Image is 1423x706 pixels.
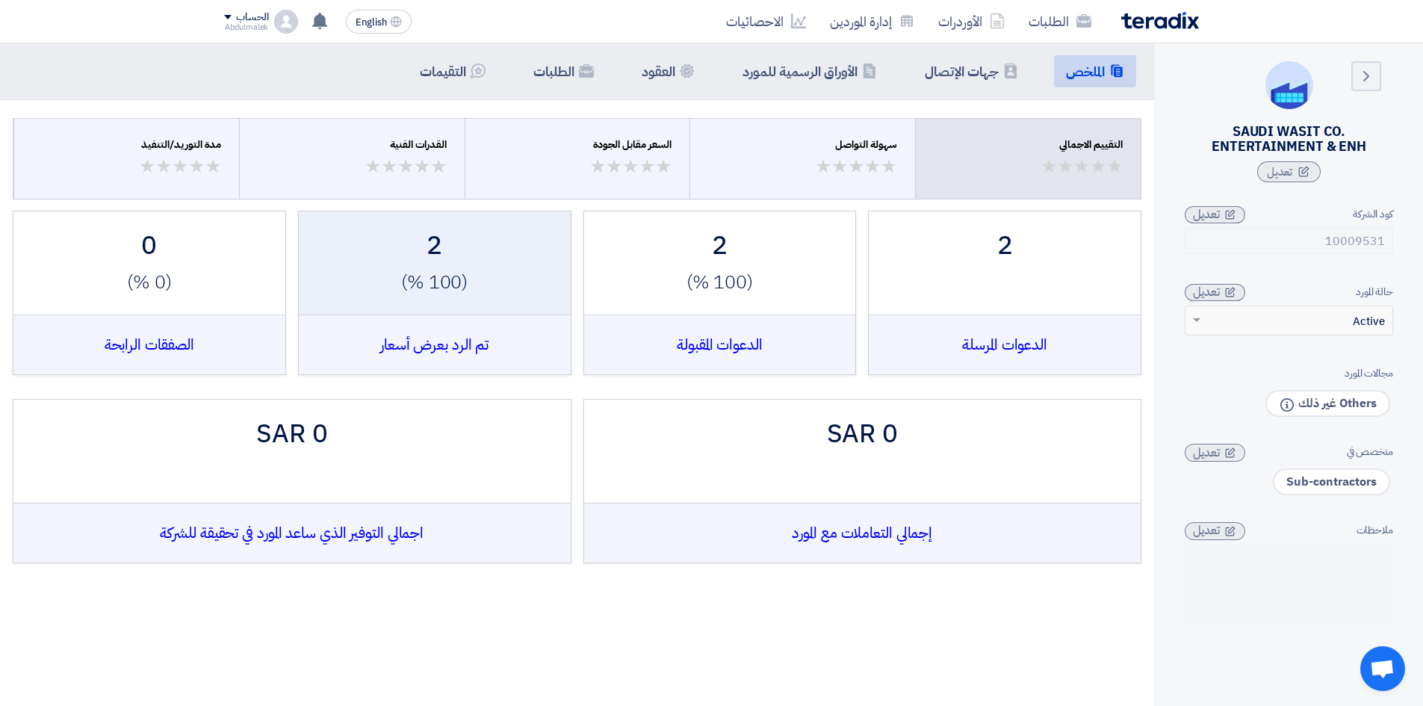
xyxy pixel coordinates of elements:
div: سهولة التواصل [708,137,897,152]
span: ★ [1073,152,1090,181]
h5: التقيمات [420,63,466,80]
h5: العقود [642,63,675,80]
div: الصفقات الرابحة [13,315,285,374]
div: تم الرد بعرض أسعار [299,315,571,374]
span: English [356,17,387,28]
img: profile_test.png [274,10,298,34]
span: ★ [831,152,848,181]
div: التقييم الاجمالي [934,137,1123,152]
span: ★ [1106,152,1123,181]
button: مدة التوريد/التنفيذ ★★ ★★ ★★ ★★ ★★ [14,119,239,199]
span: ★ [172,152,188,181]
span: ★ [381,152,397,181]
div: السعر مقابل الجودة [483,137,672,152]
div: مدة التوريد/التنفيذ [32,137,221,152]
span: Active [1353,313,1385,330]
span: Sub-contractors [1273,468,1390,495]
span: ★ [622,152,639,181]
h5: الطلبات [533,63,574,80]
img: Teradix logo [1121,12,1199,29]
div: Abdulmalek [224,23,268,31]
div: حالة المورد [1185,284,1393,300]
div: الحساب [236,11,268,24]
span: ★ [655,152,672,181]
span: ★ [155,152,172,181]
span: ★ [589,152,606,181]
div: 2 [314,226,556,266]
a: إدارة الموردين [818,4,926,39]
div: ملاحظات [1185,522,1393,538]
span: تعديل [1193,205,1220,223]
div: (100 %) [599,268,841,297]
div: الدعوات المقبولة [584,315,856,374]
button: التقييم الاجمالي ★★ ★★ ★★ ★★ ★★ [916,119,1141,199]
span: تعديل [1193,444,1220,462]
div: متخصص في [1185,444,1393,459]
span: تعديل [1267,164,1292,180]
span: ★ [864,152,881,181]
button: English [346,10,412,34]
div: القدرات الفنية [258,137,447,152]
span: تعديل [1193,521,1220,539]
div: اجمالي التوفير الذي ساعد المورد في تحقيقة للشركة [13,503,571,563]
input: أدخل كود الشركه... [1185,228,1393,254]
div: الدعوات المرسلة [869,315,1141,374]
a: الاحصائيات [714,4,818,39]
h5: الملخص [1066,63,1105,80]
div: 0 SAR [28,415,556,454]
div: 2 [884,226,1126,266]
span: ★ [430,152,447,181]
span: ★ [139,152,155,181]
span: ★ [414,152,430,181]
a: الأوردرات [926,4,1017,39]
button: القدرات الفنية ★★ ★★ ★★ ★★ ★★ [240,119,465,199]
a: Open chat [1360,646,1405,691]
span: ★ [365,152,381,181]
span: ★ [848,152,864,181]
span: ★ [397,152,414,181]
a: الطلبات [1017,4,1103,39]
span: ★ [1090,152,1106,181]
span: تعديل [1193,283,1220,301]
span: Others غير ذلك [1265,390,1390,418]
button: السعر مقابل الجودة ★★ ★★ ★★ ★★ ★★ [465,119,690,199]
div: (100 %) [314,268,556,297]
h5: جهات الإتصال [925,63,999,80]
span: ★ [881,152,897,181]
div: (0 %) [28,268,270,297]
span: ★ [188,152,205,181]
span: ★ [815,152,831,181]
h5: الأوراق الرسمية للمورد [742,63,858,80]
div: 2 [599,226,841,266]
div: SAUDI WASIT CO. ENTERTAINMENT & ENH [1185,124,1393,154]
span: ★ [1057,152,1073,181]
span: ★ [606,152,622,181]
div: كود الشركة [1185,206,1393,222]
div: مجالات المورد [1185,365,1393,381]
span: ★ [639,152,655,181]
span: ★ [205,152,221,181]
div: إجمالي التعاملات مع المورد [584,503,1141,563]
div: 0 [28,226,270,266]
div: 0 SAR [599,415,1126,454]
button: سهولة التواصل ★★ ★★ ★★ ★★ ★★ [690,119,915,199]
span: ★ [1041,152,1057,181]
